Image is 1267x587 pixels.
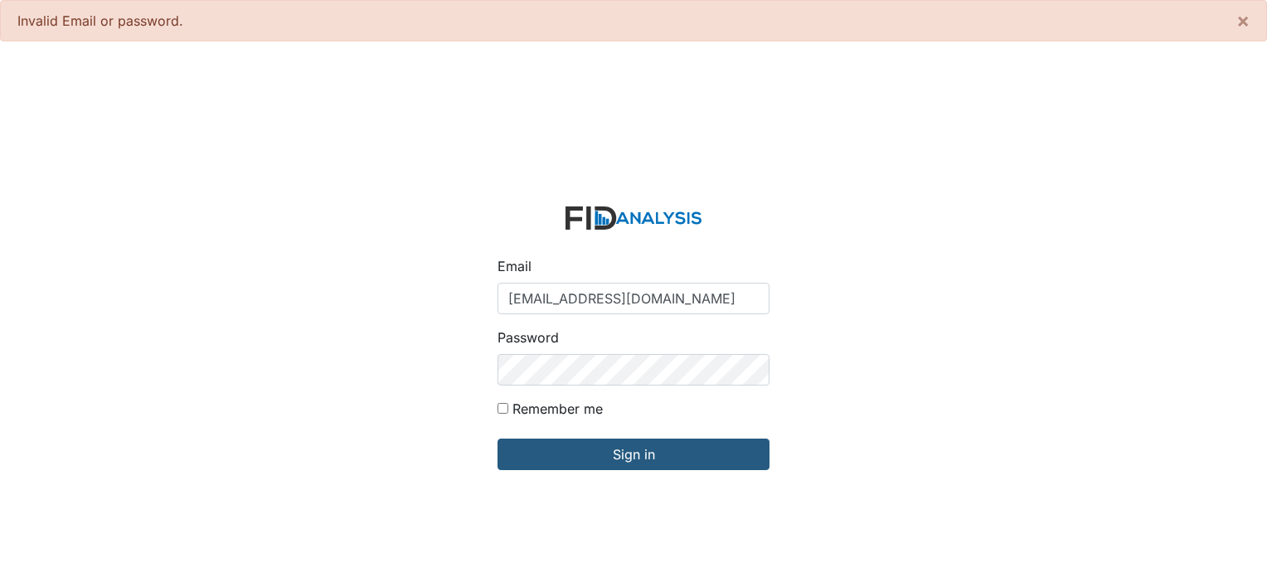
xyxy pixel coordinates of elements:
button: × [1220,1,1266,41]
img: logo-2fc8c6e3336f68795322cb6e9a2b9007179b544421de10c17bdaae8622450297.svg [566,206,701,230]
label: Remember me [512,399,603,419]
span: × [1236,8,1250,32]
label: Email [498,256,532,276]
label: Password [498,327,559,347]
input: Sign in [498,439,769,470]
